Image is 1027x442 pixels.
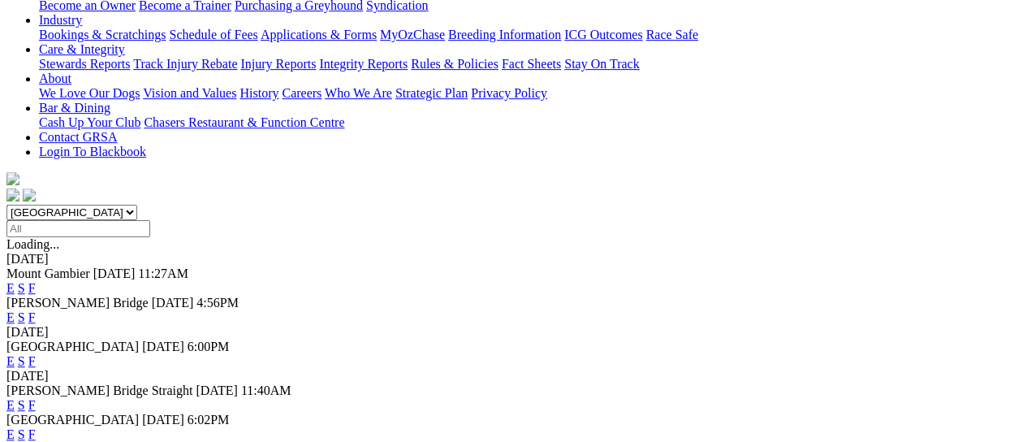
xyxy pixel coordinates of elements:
[6,281,15,295] a: E
[39,57,130,71] a: Stewards Reports
[169,28,257,41] a: Schedule of Fees
[18,398,25,412] a: S
[144,115,344,129] a: Chasers Restaurant & Function Centre
[18,427,25,441] a: S
[471,86,547,100] a: Privacy Policy
[196,383,238,397] span: [DATE]
[39,86,1021,101] div: About
[142,340,184,353] span: [DATE]
[143,86,236,100] a: Vision and Values
[196,296,239,310] span: 4:56PM
[241,383,291,397] span: 11:40AM
[39,28,166,41] a: Bookings & Scratchings
[6,383,192,397] span: [PERSON_NAME] Bridge Straight
[18,310,25,324] a: S
[39,86,140,100] a: We Love Our Dogs
[188,413,230,427] span: 6:02PM
[411,57,498,71] a: Rules & Policies
[325,86,392,100] a: Who We Are
[6,325,1021,340] div: [DATE]
[319,57,408,71] a: Integrity Reports
[39,71,71,85] a: About
[448,28,561,41] a: Breeding Information
[28,398,36,412] a: F
[239,86,278,100] a: History
[39,115,140,129] a: Cash Up Your Club
[39,130,117,144] a: Contact GRSA
[6,237,59,251] span: Loading...
[188,340,230,353] span: 6:00PM
[6,172,19,185] img: logo-grsa-white.png
[6,340,139,353] span: [GEOGRAPHIC_DATA]
[645,28,697,41] a: Race Safe
[93,266,136,280] span: [DATE]
[28,427,36,441] a: F
[28,354,36,368] a: F
[6,398,15,412] a: E
[380,28,445,41] a: MyOzChase
[6,296,149,310] span: [PERSON_NAME] Bridge
[6,266,90,280] span: Mount Gambier
[138,266,188,280] span: 11:27AM
[152,296,194,310] span: [DATE]
[6,310,15,324] a: E
[282,86,321,100] a: Careers
[39,145,146,158] a: Login To Blackbook
[6,188,19,201] img: facebook.svg
[133,57,237,71] a: Track Injury Rebate
[6,252,1021,266] div: [DATE]
[6,220,150,237] input: Select date
[39,13,82,27] a: Industry
[23,188,36,201] img: twitter.svg
[28,310,36,324] a: F
[18,281,25,295] a: S
[240,57,316,71] a: Injury Reports
[6,413,139,427] span: [GEOGRAPHIC_DATA]
[564,57,639,71] a: Stay On Track
[18,354,25,368] a: S
[6,427,15,441] a: E
[395,86,468,100] a: Strategic Plan
[39,57,1021,71] div: Care & Integrity
[564,28,642,41] a: ICG Outcomes
[28,281,36,295] a: F
[39,42,125,56] a: Care & Integrity
[6,354,15,368] a: E
[142,413,184,427] span: [DATE]
[502,57,561,71] a: Fact Sheets
[39,115,1021,130] div: Bar & Dining
[39,28,1021,42] div: Industry
[6,369,1021,383] div: [DATE]
[39,101,110,115] a: Bar & Dining
[261,28,377,41] a: Applications & Forms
